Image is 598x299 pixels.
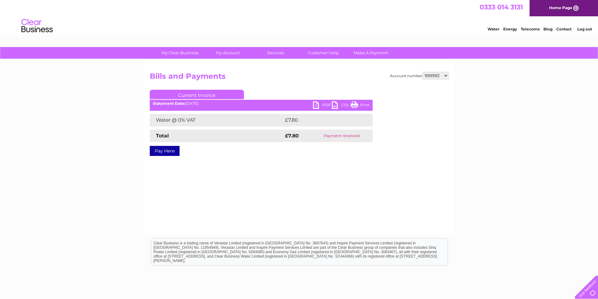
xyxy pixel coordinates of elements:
a: My Clear Business [154,47,206,59]
div: [DATE] [150,101,373,106]
a: Current Invoice [150,90,244,99]
strong: Total [156,133,169,139]
a: Make A Payment [345,47,397,59]
strong: £7.80 [285,133,299,139]
div: Clear Business is a trading name of Verastar Limited (registered in [GEOGRAPHIC_DATA] No. 3667643... [151,3,448,30]
a: Blog [543,27,552,31]
b: Statement Date: [153,101,185,106]
div: Account number [390,72,449,79]
td: £7.80 [283,114,358,126]
a: Contact [556,27,572,31]
a: My Account [202,47,254,59]
td: Payment received [310,130,373,142]
a: Services [250,47,301,59]
a: Pay Here [150,146,180,156]
td: Water @ 0% VAT [150,114,283,126]
a: Customer Help [297,47,349,59]
a: Telecoms [521,27,540,31]
a: 0333 014 3131 [480,3,523,11]
h2: Bills and Payments [150,72,449,84]
img: logo.png [21,16,53,35]
a: Energy [503,27,517,31]
a: Log out [577,27,592,31]
a: Water [488,27,499,31]
a: PDF [313,101,332,110]
a: Print [351,101,369,110]
a: CSV [332,101,351,110]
